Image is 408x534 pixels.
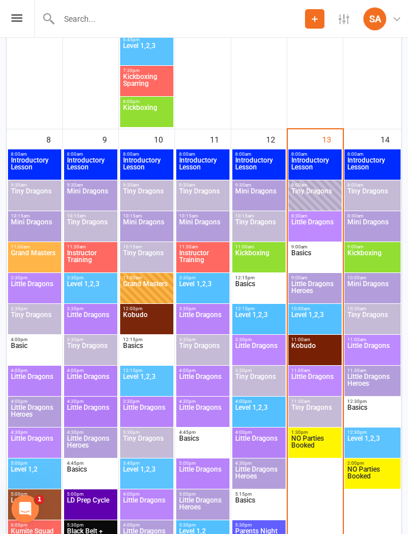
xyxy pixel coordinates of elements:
span: Kickboxing Sparring [122,73,171,94]
span: 9:00am [291,275,339,280]
span: Tiny Dragons [10,188,59,208]
span: 5:00pm [66,492,115,497]
span: Little Dragons Heroes [347,373,398,394]
span: Introductory Lesson [66,157,115,177]
span: Level 1,2,3 [122,373,171,394]
span: 9:30am [122,183,171,188]
span: 5:30pm [235,523,283,528]
span: Kobudo [291,342,339,363]
span: Kickboxing [235,250,283,270]
span: Little Dragons Heroes [179,497,227,517]
span: 4:30pm [66,399,115,404]
span: 5:00pm [179,492,227,497]
span: Basics [347,404,398,425]
span: Tiny Dragons [235,219,283,239]
span: Level 3 [10,497,59,517]
span: Tiny Dragons [235,373,283,394]
span: 12:00pm [122,306,171,311]
span: Basics [122,342,171,363]
span: Little Dragons [347,342,398,363]
span: 8:30am [347,213,398,219]
span: 3:30pm [179,306,227,311]
span: 11:00am [122,275,171,280]
span: 11:00am [235,244,283,250]
span: 9:30am [235,183,283,188]
span: Little Dragons [291,219,339,239]
div: 12 [266,129,287,148]
span: Little Dragons Heroes [235,466,283,486]
span: Level 1,2,3 [122,466,171,486]
span: 4:45pm [66,461,115,466]
span: Little Dragons [66,311,115,332]
span: 3:30pm [122,430,171,435]
span: 5:00pm [10,492,59,497]
span: 5:00pm [179,461,227,466]
span: 12:15pm [122,368,171,373]
span: 12:15pm [122,337,171,342]
span: Level 1,2,3 [235,311,283,332]
span: Level 1,2,3 [179,280,227,301]
span: Little Dragons Heroes [291,280,339,301]
span: Introductory Lesson [291,157,339,177]
span: Tiny Dragons [347,188,398,208]
span: Mini Dragons [66,188,115,208]
span: 3:30pm [179,337,227,342]
span: 12:15pm [235,275,283,280]
span: 11:00am [10,244,59,250]
span: 4:00pm [235,430,283,435]
span: 4:45pm [179,430,227,435]
span: 3:30pm [235,368,283,373]
span: Tiny Dragons [122,435,171,456]
span: Little Dragons [66,373,115,394]
span: 9:00am [291,244,339,250]
span: Level 1,2,3 [66,280,115,301]
span: Grand Masters [10,250,59,270]
span: 4:00pm [10,337,59,342]
span: 3:30pm [66,275,115,280]
span: 4:30pm [10,430,59,435]
span: NO Parties Booked [291,435,339,456]
span: Level 1,2,3 [291,311,339,332]
span: Little Dragons Heroes [66,435,115,456]
span: 11:00am [291,337,339,342]
span: Little Dragons [122,497,171,517]
span: Little Dragons [66,404,115,425]
span: Little Dragons [10,435,59,456]
span: 5:00pm [10,461,59,466]
span: Little Dragons [291,373,339,394]
span: Basics [179,435,227,456]
span: 4:00pm [10,368,59,373]
span: 4:00pm [66,368,115,373]
span: Little Dragons Heroes [10,404,59,425]
span: Tiny Dragons [66,219,115,239]
span: Tiny Dragons [122,188,171,208]
span: 9:30am [179,183,227,188]
span: 11:00am [291,368,339,373]
span: 3:30pm [179,275,227,280]
span: Introductory Lesson [122,157,171,177]
span: Tiny Dragons [291,188,339,208]
div: 14 [381,129,401,148]
span: 4:00pm [10,399,59,404]
div: 8 [46,129,62,148]
span: 8:00am [10,152,59,157]
span: 8:00am [291,183,339,188]
span: 9:30am [10,183,59,188]
span: 3:45pm [122,461,171,466]
span: Grand Masters [122,280,171,301]
span: LD Prep Cycle [66,497,115,517]
span: Mini Dragons [235,188,283,208]
span: 6:00pm [10,523,59,528]
span: 8:30am [291,213,339,219]
div: 9 [102,129,118,148]
span: 12:30pm [347,430,398,435]
span: 9:30am [66,183,115,188]
span: 3:30pm [66,306,115,311]
span: 4:30pm [66,430,115,435]
span: 11:30am [347,368,398,373]
span: 8:00pm [122,99,171,104]
span: Tiny Dragons [179,342,227,363]
span: 3:30pm [235,337,283,342]
span: 3:30pm [10,275,59,280]
span: Mini Dragons [179,219,227,239]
